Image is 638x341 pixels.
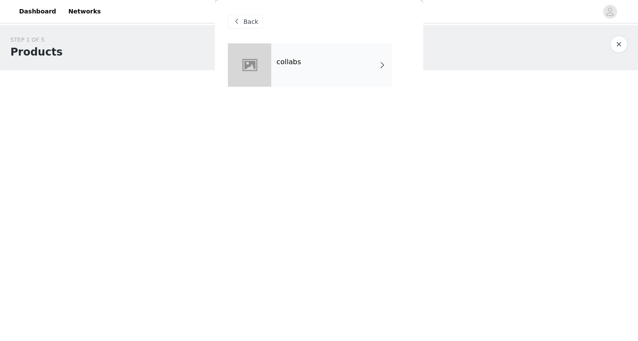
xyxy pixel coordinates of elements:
div: avatar [606,5,614,19]
a: Networks [63,2,106,21]
h1: Products [10,44,62,60]
span: Back [243,17,258,26]
div: STEP 1 OF 5 [10,36,62,44]
h4: collabs [276,58,301,66]
a: Dashboard [14,2,61,21]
